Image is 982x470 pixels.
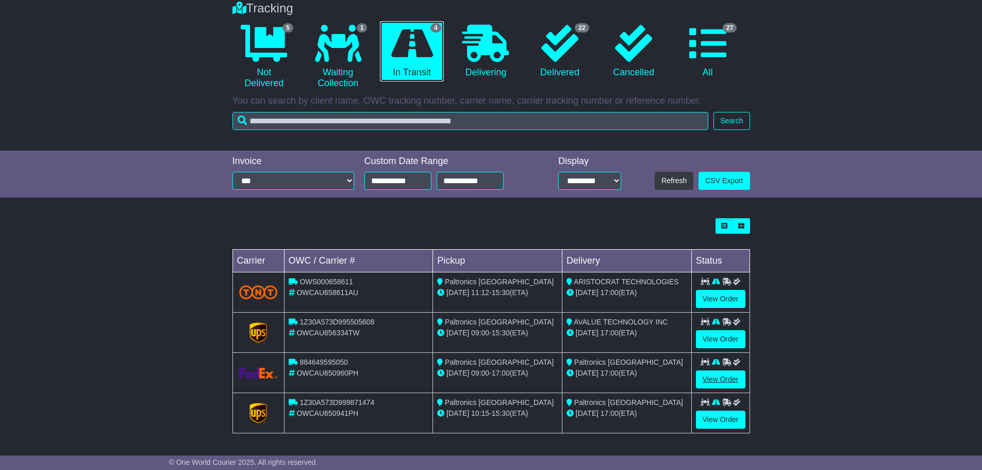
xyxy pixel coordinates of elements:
span: 17:00 [492,369,510,377]
span: 5 [282,23,293,33]
span: [DATE] [576,369,598,377]
a: View Order [696,411,745,429]
a: 27 All [676,21,739,82]
span: OWCAU650960PH [296,369,358,377]
span: 11:12 [471,288,489,297]
span: ARISTOCRAT TECHNOLOGIES [574,278,679,286]
div: Custom Date Range [364,156,530,167]
a: Delivering [454,21,518,82]
span: 22 [575,23,589,33]
span: 27 [723,23,737,33]
a: 1 Waiting Collection [306,21,370,93]
a: 5 Not Delivered [232,21,296,93]
a: CSV Export [698,172,750,190]
td: Pickup [433,250,562,272]
span: 09:00 [471,369,489,377]
span: [DATE] [446,409,469,417]
a: View Order [696,330,745,348]
span: Paltronics [GEOGRAPHIC_DATA] [445,318,554,326]
div: (ETA) [567,287,687,298]
span: OWCAU658611AU [296,288,358,297]
div: (ETA) [567,408,687,419]
span: 1 [357,23,368,33]
div: - (ETA) [437,328,558,338]
img: GetCarrierServiceLogo [249,403,267,424]
span: 15:30 [492,329,510,337]
span: © One World Courier 2025. All rights reserved. [169,458,318,466]
span: 15:30 [492,288,510,297]
span: 1Z30A573D995505608 [299,318,374,326]
button: Search [713,112,750,130]
span: OWS000658611 [299,278,353,286]
div: - (ETA) [437,287,558,298]
div: Display [558,156,621,167]
span: OWCAU650941PH [296,409,358,417]
div: Invoice [232,156,354,167]
div: (ETA) [567,328,687,338]
span: 1Z30A573D999871474 [299,398,374,407]
span: 15:30 [492,409,510,417]
td: Carrier [232,250,284,272]
span: OWCAU656334TW [296,329,359,337]
img: GetCarrierServiceLogo [239,368,278,379]
span: Paltronics [GEOGRAPHIC_DATA] [445,398,554,407]
span: [DATE] [576,288,598,297]
span: 17:00 [601,329,619,337]
span: 09:00 [471,329,489,337]
span: [DATE] [446,369,469,377]
span: [DATE] [446,329,469,337]
div: (ETA) [567,368,687,379]
span: Paltronics [GEOGRAPHIC_DATA] [445,278,554,286]
span: 10:15 [471,409,489,417]
span: [DATE] [576,409,598,417]
td: Status [691,250,750,272]
button: Refresh [655,172,693,190]
span: Paltronics [GEOGRAPHIC_DATA] [574,358,683,366]
a: View Order [696,370,745,388]
p: You can search by client name, OWC tracking number, carrier name, carrier tracking number or refe... [232,95,750,107]
td: OWC / Carrier # [284,250,433,272]
img: GetCarrierServiceLogo [249,322,267,343]
img: TNT_Domestic.png [239,285,278,299]
span: 4 [430,23,441,33]
a: 22 Delivered [528,21,591,82]
span: 17:00 [601,409,619,417]
span: AVALUE TECHNOLOGY INC [574,318,668,326]
div: - (ETA) [437,408,558,419]
td: Delivery [562,250,691,272]
span: 884649595050 [299,358,347,366]
span: [DATE] [576,329,598,337]
a: 4 In Transit [380,21,443,82]
span: 17:00 [601,369,619,377]
span: Paltronics [GEOGRAPHIC_DATA] [445,358,554,366]
div: - (ETA) [437,368,558,379]
span: 17:00 [601,288,619,297]
a: Cancelled [602,21,665,82]
a: View Order [696,290,745,308]
span: [DATE] [446,288,469,297]
div: Tracking [227,1,755,16]
span: Paltronics [GEOGRAPHIC_DATA] [574,398,683,407]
